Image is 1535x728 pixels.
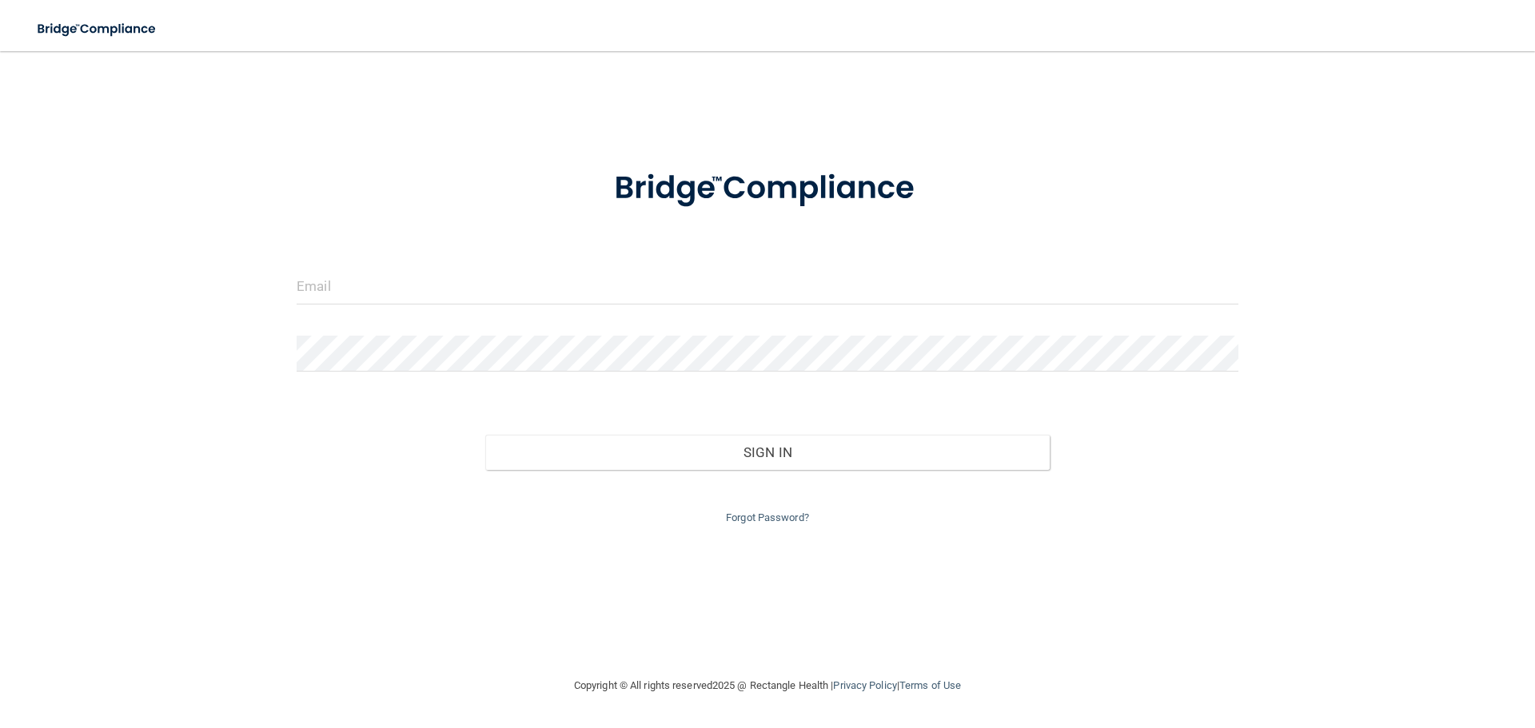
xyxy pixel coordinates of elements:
[24,13,171,46] img: bridge_compliance_login_screen.278c3ca4.svg
[1258,615,1516,678] iframe: Drift Widget Chat Controller
[899,679,961,691] a: Terms of Use
[476,660,1059,711] div: Copyright © All rights reserved 2025 @ Rectangle Health | |
[581,147,954,230] img: bridge_compliance_login_screen.278c3ca4.svg
[726,511,809,523] a: Forgot Password?
[833,679,896,691] a: Privacy Policy
[485,435,1051,470] button: Sign In
[297,269,1238,304] input: Email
